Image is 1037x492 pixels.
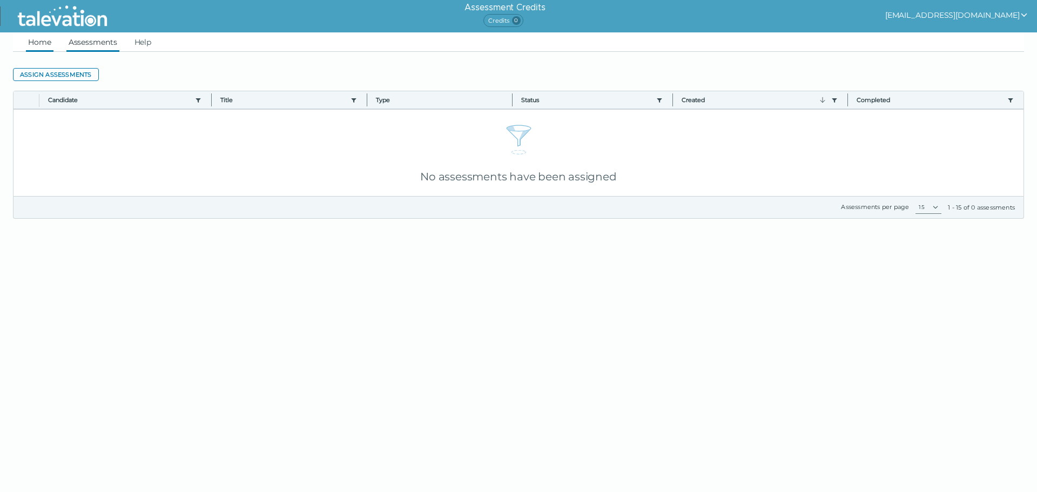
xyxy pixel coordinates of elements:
[512,16,521,25] span: 0
[13,3,112,30] img: Talevation_Logo_Transparent_white.png
[26,32,53,52] a: Home
[844,88,851,111] button: Column resize handle
[669,88,676,111] button: Column resize handle
[376,96,503,104] span: Type
[841,203,909,211] label: Assessments per page
[509,88,516,111] button: Column resize handle
[464,1,545,14] h6: Assessment Credits
[420,170,616,183] span: No assessments have been assigned
[132,32,154,52] a: Help
[363,88,371,111] button: Column resize handle
[66,32,119,52] a: Assessments
[208,88,215,111] button: Column resize handle
[48,96,191,104] button: Candidate
[885,9,1028,22] button: show user actions
[857,96,1003,104] button: Completed
[220,96,346,104] button: Title
[948,203,1015,212] div: 1 - 15 of 0 assessments
[521,96,652,104] button: Status
[483,14,523,27] span: Credits
[13,68,99,81] button: Assign assessments
[682,96,826,104] button: Created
